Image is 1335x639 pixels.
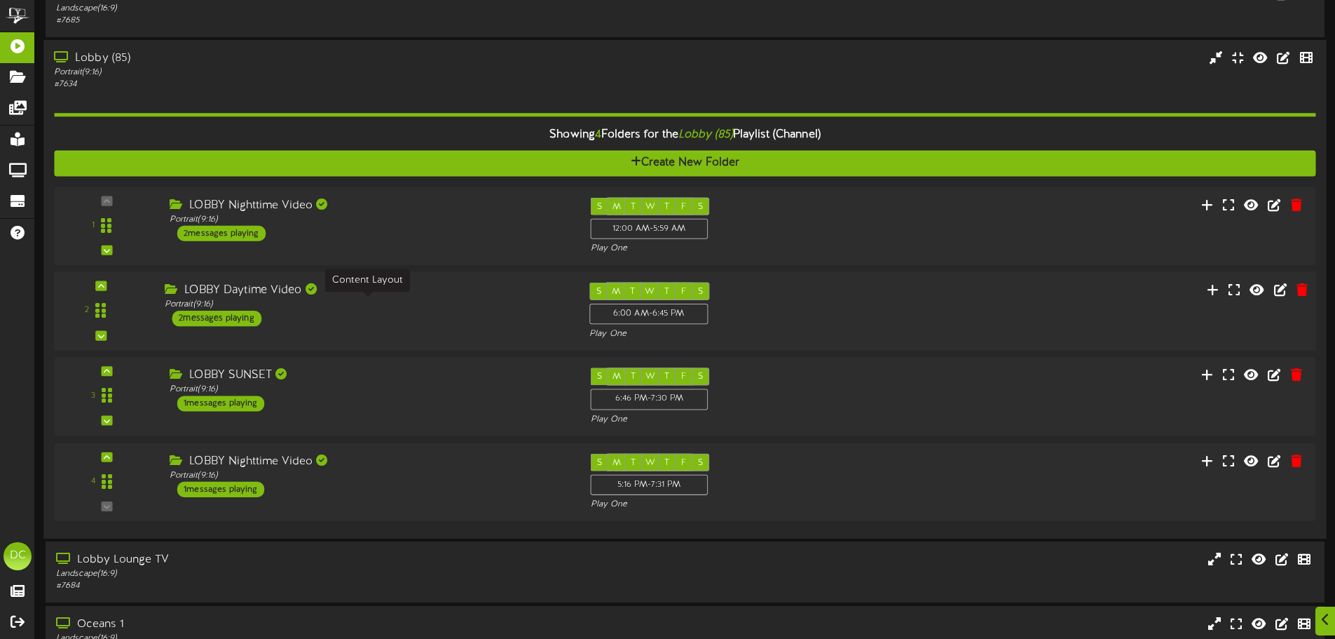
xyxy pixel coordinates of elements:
[170,454,569,470] div: LOBBY Nighttime Video
[54,51,568,67] div: Lobby (85)
[664,372,669,382] span: T
[165,299,568,311] div: Portrait ( 9:16 )
[170,198,569,214] div: LOBBY Nighttime Video
[597,458,602,468] span: S
[645,287,655,297] span: W
[589,304,708,325] div: 6:00 AM - 6:45 PM
[612,372,621,382] span: M
[56,568,568,580] div: Landscape ( 16:9 )
[597,202,602,212] span: S
[165,283,568,299] div: LOBBY Daytime Video
[612,202,621,212] span: M
[177,482,263,497] div: 1 messages playing
[170,214,569,226] div: Portrait ( 9:16 )
[56,3,568,15] div: Landscape ( 16:9 )
[56,617,568,633] div: Oceans 1
[630,287,635,297] span: T
[664,202,669,212] span: T
[681,202,686,212] span: F
[591,243,885,255] div: Play One
[612,287,620,297] span: M
[589,328,886,340] div: Play One
[54,79,568,90] div: # 7634
[591,219,708,239] div: 12:00 AM - 5:59 AM
[170,368,569,384] div: LOBBY SUNSET
[591,413,885,425] div: Play One
[698,202,703,212] span: S
[698,458,703,468] span: S
[177,396,263,412] div: 1 messages playing
[43,121,1326,151] div: Showing Folders for the Playlist (Channel)
[664,287,669,297] span: T
[698,287,703,297] span: S
[596,287,601,297] span: S
[681,458,686,468] span: F
[56,580,568,592] div: # 7684
[631,202,636,212] span: T
[678,129,733,142] i: Lobby (85)
[664,458,669,468] span: T
[698,372,703,382] span: S
[54,151,1315,177] button: Create New Folder
[54,67,568,79] div: Portrait ( 9:16 )
[595,129,601,142] span: 4
[56,552,568,568] div: Lobby Lounge TV
[172,311,261,326] div: 2 messages playing
[645,458,655,468] span: W
[631,372,636,382] span: T
[612,458,621,468] span: M
[681,287,686,297] span: F
[170,470,569,482] div: Portrait ( 9:16 )
[591,499,885,511] div: Play One
[177,226,265,241] div: 2 messages playing
[56,15,568,27] div: # 7685
[597,372,602,382] span: S
[645,202,655,212] span: W
[645,372,655,382] span: W
[591,389,708,410] div: 6:46 PM - 7:30 PM
[170,384,569,396] div: Portrait ( 9:16 )
[4,542,32,570] div: DC
[631,458,636,468] span: T
[681,372,686,382] span: F
[591,475,708,495] div: 5:16 PM - 7:31 PM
